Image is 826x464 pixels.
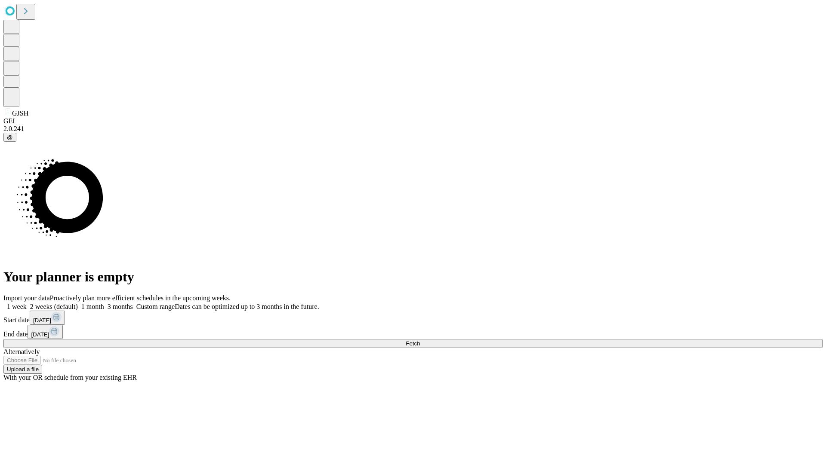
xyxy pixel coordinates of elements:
div: End date [3,325,823,339]
span: With your OR schedule from your existing EHR [3,374,137,381]
div: 2.0.241 [3,125,823,133]
span: [DATE] [33,317,51,324]
button: [DATE] [30,311,65,325]
span: Fetch [406,340,420,347]
button: @ [3,133,16,142]
button: Upload a file [3,365,42,374]
span: Import your data [3,294,50,302]
button: [DATE] [28,325,63,339]
span: Dates can be optimized up to 3 months in the future. [175,303,319,310]
span: 1 month [81,303,104,310]
span: Custom range [136,303,175,310]
span: GJSH [12,110,28,117]
button: Fetch [3,339,823,348]
div: GEI [3,117,823,125]
span: 2 weeks (default) [30,303,78,310]
span: Alternatively [3,348,40,355]
div: Start date [3,311,823,325]
h1: Your planner is empty [3,269,823,285]
span: @ [7,134,13,140]
span: 3 months [108,303,133,310]
span: Proactively plan more efficient schedules in the upcoming weeks. [50,294,231,302]
span: [DATE] [31,331,49,338]
span: 1 week [7,303,27,310]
